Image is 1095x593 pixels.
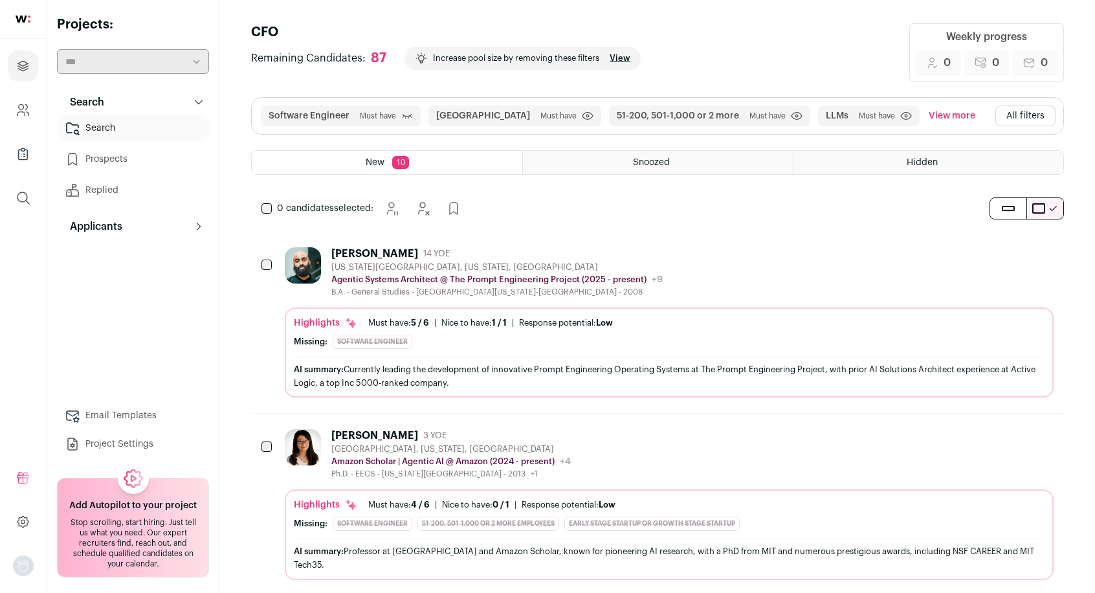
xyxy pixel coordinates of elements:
[294,519,327,529] div: Missing:
[411,500,430,509] span: 4 / 6
[492,319,507,327] span: 1 / 1
[560,457,571,466] span: +4
[610,53,630,63] a: View
[371,50,386,67] div: 87
[368,500,430,510] div: Must have:
[423,431,447,441] span: 3 YOE
[294,365,344,374] span: AI summary:
[57,214,209,240] button: Applicants
[442,500,509,510] div: Nice to have:
[333,517,412,531] div: Software Engineer
[294,547,344,555] span: AI summary:
[285,247,321,284] img: ff090eb9a2b21587f3994e05dbef1f8a29bd5589f1785f663a8a9b58b548d614
[540,111,577,121] span: Must have
[285,247,1054,397] a: [PERSON_NAME] 14 YOE [US_STATE][GEOGRAPHIC_DATA], [US_STATE], [GEOGRAPHIC_DATA] Agentic Systems A...
[294,544,1045,572] div: Professor at [GEOGRAPHIC_DATA] and Amazon Scholar, known for pioneering AI research, with a PhD f...
[331,456,555,467] p: Amazon Scholar | Agentic AI @ Amazon (2024 - present)
[360,111,396,121] span: Must have
[331,429,418,442] div: [PERSON_NAME]
[907,158,938,167] span: Hidden
[522,500,615,510] div: Response potential:
[285,429,321,465] img: e4875b0d33d7f953173bd7a382cbc1466361706b702f29cd491372c55374b41e
[57,478,209,577] a: Add Autopilot to your project Stop scrolling, start hiring. Just tell us what you need. Our exper...
[62,95,104,110] p: Search
[366,158,384,167] span: New
[333,335,412,349] div: Software Engineer
[523,151,793,174] a: Snoozed
[599,500,615,509] span: Low
[926,106,978,126] button: View more
[331,262,663,273] div: [US_STATE][GEOGRAPHIC_DATA], [US_STATE], [GEOGRAPHIC_DATA]
[1041,55,1048,71] span: 0
[331,469,571,479] div: Ph.D. - EECS - [US_STATE][GEOGRAPHIC_DATA] - 2013
[368,500,615,510] ul: | |
[749,111,786,121] span: Must have
[57,403,209,429] a: Email Templates
[368,318,429,328] div: Must have:
[331,287,663,297] div: B.A. - General Studies - [GEOGRAPHIC_DATA][US_STATE]-[GEOGRAPHIC_DATA] - 2008
[251,23,641,41] h1: CFO
[995,106,1056,126] button: All filters
[596,319,613,327] span: Low
[519,318,613,328] div: Response potential:
[392,156,409,169] span: 10
[285,429,1054,579] a: [PERSON_NAME] 3 YOE [GEOGRAPHIC_DATA], [US_STATE], [GEOGRAPHIC_DATA] Amazon Scholar | Agentic AI ...
[57,146,209,172] a: Prospects
[944,55,951,71] span: 0
[69,499,197,512] h2: Add Autopilot to your project
[57,431,209,457] a: Project Settings
[294,317,358,330] div: Highlights
[8,50,38,82] a: Projects
[277,204,334,213] span: 0 candidates
[826,109,848,122] button: LLMs
[992,55,999,71] span: 0
[57,115,209,141] a: Search
[531,470,538,478] span: +1
[62,219,122,234] p: Applicants
[13,555,34,576] img: nopic.png
[617,109,739,122] button: 51-200, 501-1,000 or 2 more
[331,247,418,260] div: [PERSON_NAME]
[793,151,1063,174] a: Hidden
[436,109,530,122] button: [GEOGRAPHIC_DATA]
[492,500,509,509] span: 0 / 1
[57,177,209,203] a: Replied
[251,50,366,66] span: Remaining Candidates:
[8,95,38,126] a: Company and ATS Settings
[294,498,358,511] div: Highlights
[57,89,209,115] button: Search
[564,517,740,531] div: Early Stage Startup or Growth Stage Startup
[13,555,34,576] button: Open dropdown
[417,517,559,531] div: 51-200, 501-1,000 or 2 more employees
[65,517,201,569] div: Stop scrolling, start hiring. Just tell us what you need. Our expert recruiters find, reach out, ...
[269,109,349,122] button: Software Engineer
[859,111,895,121] span: Must have
[331,274,647,285] p: Agentic Systems Architect @ The Prompt Engineering Project (2025 - present)
[294,337,327,347] div: Missing:
[633,158,670,167] span: Snoozed
[411,319,429,327] span: 5 / 6
[652,275,663,284] span: +9
[441,318,507,328] div: Nice to have:
[8,139,38,170] a: Company Lists
[16,16,30,23] img: wellfound-shorthand-0d5821cbd27db2630d0214b213865d53afaa358527fdda9d0ea32b1df1b89c2c.svg
[433,53,599,63] p: Increase pool size by removing these filters
[57,16,209,34] h2: Projects:
[331,444,571,454] div: [GEOGRAPHIC_DATA], [US_STATE], [GEOGRAPHIC_DATA]
[277,202,373,215] span: selected:
[423,249,450,259] span: 14 YOE
[946,29,1027,45] div: Weekly progress
[294,363,1045,390] div: Currently leading the development of innovative Prompt Engineering Operating Systems at The Promp...
[368,318,613,328] ul: | |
